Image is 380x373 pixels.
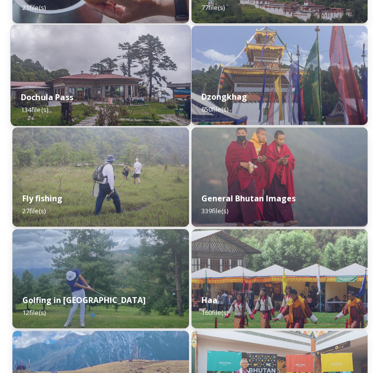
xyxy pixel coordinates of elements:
[21,105,48,114] span: 134 file(s)
[201,105,228,114] span: 650 file(s)
[201,308,228,317] span: 160 file(s)
[22,308,46,317] span: 12 file(s)
[201,295,217,306] strong: Haa
[201,91,247,102] strong: Dzongkhag
[22,3,46,12] span: 21 file(s)
[201,193,296,204] strong: General Bhutan Images
[201,206,228,215] span: 339 file(s)
[22,206,46,215] span: 27 file(s)
[22,295,146,306] strong: Golfing in [GEOGRAPHIC_DATA]
[21,92,73,103] strong: Dochula Pass
[12,127,189,227] img: by%2520Ugyen%2520Wangchuk14.JPG
[191,229,368,328] img: Haa%2520Summer%2520Festival1.jpeg
[22,193,63,204] strong: Fly fishing
[191,26,368,125] img: Festival%2520Header.jpg
[191,127,368,227] img: MarcusWestbergBhutanHiRes-23.jpg
[10,25,190,126] img: 2022-10-01%252011.41.43.jpg
[201,3,225,12] span: 77 file(s)
[12,229,189,328] img: IMG_0877.jpeg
